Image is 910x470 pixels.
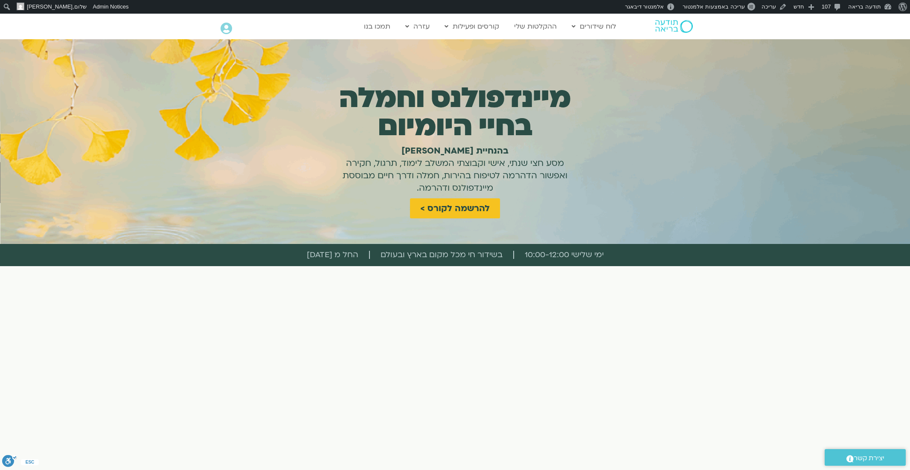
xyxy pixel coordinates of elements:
[510,18,561,35] a: ההקלטות שלי
[420,203,490,213] span: להרשמה לקורס >
[307,248,358,262] span: החל מ [DATE]​
[567,18,620,35] a: לוח שידורים
[854,453,884,464] span: יצירת קשר
[825,449,906,466] a: יצירת קשר
[440,18,503,35] a: קורסים ופעילות
[360,18,395,35] a: תמכו בנו
[525,248,604,262] span: ימי שלישי 10:00-12:00
[410,198,500,218] a: להרשמה לקורס >
[401,18,434,35] a: עזרה
[683,3,744,10] span: עריכה באמצעות אלמנטור
[27,3,73,10] span: [PERSON_NAME]
[381,248,503,262] span: בשידור חי מכל מקום בארץ ובעולם
[336,145,575,194] h1: מסע חצי שנתי, אישי וקבוצתי המשלב לימוד, תרגול, חקירה ואפשור הדהרמה לטיפוח בהירות, חמלה ודרך חיים ...
[327,84,583,140] h1: מיינדפולנס וחמלה בחיי היומיום
[655,20,693,33] img: תודעה בריאה
[401,145,509,157] b: בהנחיית [PERSON_NAME]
